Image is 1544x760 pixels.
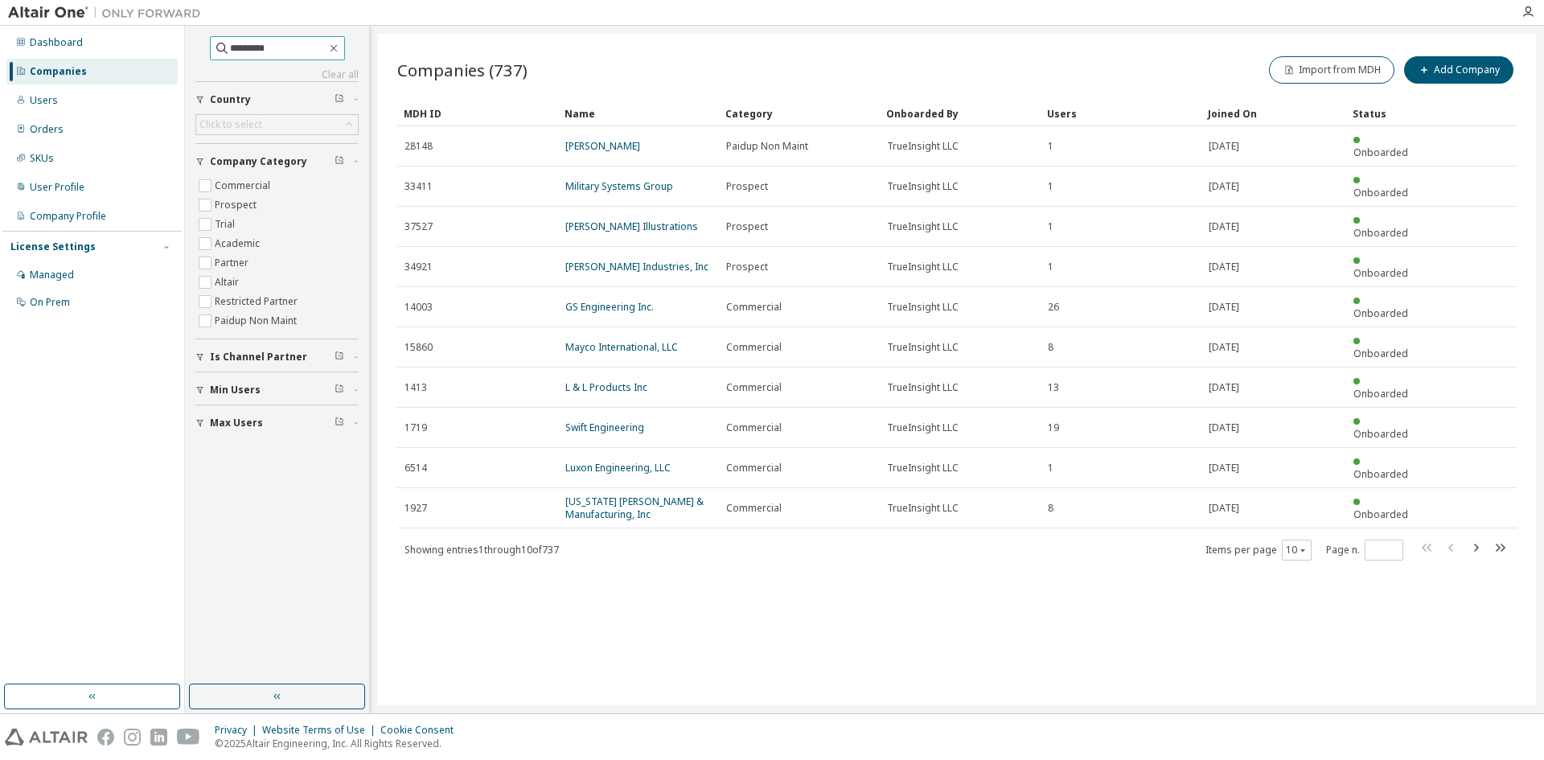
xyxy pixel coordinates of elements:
a: L & L Products Inc [565,380,647,394]
span: Company Category [210,155,307,168]
div: On Prem [30,296,70,309]
img: altair_logo.svg [5,729,88,746]
span: 1719 [404,421,427,434]
span: 34921 [404,261,433,273]
div: Managed [30,269,74,281]
span: Onboarded [1353,467,1408,481]
span: 28148 [404,140,433,153]
span: Onboarded [1353,266,1408,280]
span: TrueInsight LLC [887,462,959,474]
span: Prospect [726,220,768,233]
span: Onboarded [1353,427,1408,441]
span: Commercial [726,421,782,434]
div: Company Profile [30,210,106,223]
a: [PERSON_NAME] [565,139,640,153]
span: TrueInsight LLC [887,341,959,354]
label: Partner [215,253,252,273]
span: [DATE] [1209,180,1239,193]
span: Onboarded [1353,347,1408,360]
span: 33411 [404,180,433,193]
div: Click to select [196,115,358,134]
button: Import from MDH [1269,56,1394,84]
label: Trial [215,215,238,234]
div: Companies [30,65,87,78]
button: Min Users [195,372,359,408]
span: [DATE] [1209,301,1239,314]
span: Clear filter [335,351,344,364]
span: [DATE] [1209,381,1239,394]
a: Swift Engineering [565,421,644,434]
span: TrueInsight LLC [887,381,959,394]
span: Onboarded [1353,507,1408,521]
a: Clear all [195,68,359,81]
span: TrueInsight LLC [887,421,959,434]
span: 1 [1048,140,1053,153]
span: Prospect [726,261,768,273]
span: 8 [1048,502,1053,515]
div: Name [565,101,712,126]
button: Is Channel Partner [195,339,359,375]
span: 13 [1048,381,1059,394]
img: linkedin.svg [150,729,167,746]
label: Academic [215,234,263,253]
button: Country [195,82,359,117]
div: Privacy [215,724,262,737]
span: 8 [1048,341,1053,354]
span: 1 [1048,462,1053,474]
span: Commercial [726,502,782,515]
span: 1927 [404,502,427,515]
button: Add Company [1404,56,1513,84]
label: Paidup Non Maint [215,311,300,331]
label: Restricted Partner [215,292,301,311]
label: Prospect [215,195,260,215]
div: Click to select [199,118,262,131]
span: [DATE] [1209,140,1239,153]
label: Altair [215,273,242,292]
img: facebook.svg [97,729,114,746]
span: Commercial [726,341,782,354]
a: [PERSON_NAME] Industries, Inc [565,260,708,273]
span: [DATE] [1209,341,1239,354]
div: Status [1353,101,1420,126]
a: [US_STATE] [PERSON_NAME] & Manufacturing, Inc [565,495,704,521]
span: 1 [1048,261,1053,273]
span: Clear filter [335,417,344,429]
span: Prospect [726,180,768,193]
span: [DATE] [1209,502,1239,515]
span: Onboarded [1353,146,1408,159]
a: Mayco International, LLC [565,340,678,354]
span: [DATE] [1209,462,1239,474]
div: Users [30,94,58,107]
span: Commercial [726,381,782,394]
span: TrueInsight LLC [887,180,959,193]
span: Commercial [726,462,782,474]
span: Clear filter [335,155,344,168]
span: [DATE] [1209,261,1239,273]
span: TrueInsight LLC [887,301,959,314]
span: TrueInsight LLC [887,502,959,515]
img: youtube.svg [177,729,200,746]
div: SKUs [30,152,54,165]
p: © 2025 Altair Engineering, Inc. All Rights Reserved. [215,737,463,750]
div: License Settings [10,240,96,253]
span: Max Users [210,417,263,429]
span: TrueInsight LLC [887,261,959,273]
a: GS Engineering Inc. [565,300,654,314]
span: Min Users [210,384,261,396]
div: MDH ID [404,101,552,126]
a: [PERSON_NAME] Illustrations [565,220,698,233]
span: TrueInsight LLC [887,220,959,233]
span: 37527 [404,220,433,233]
div: Orders [30,123,64,136]
div: Joined On [1208,101,1340,126]
span: Clear filter [335,93,344,106]
a: Luxon Engineering, LLC [565,461,671,474]
span: Is Channel Partner [210,351,307,364]
span: [DATE] [1209,220,1239,233]
div: Onboarded By [886,101,1034,126]
img: instagram.svg [124,729,141,746]
span: 6514 [404,462,427,474]
span: Clear filter [335,384,344,396]
span: Commercial [726,301,782,314]
span: Onboarded [1353,226,1408,240]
